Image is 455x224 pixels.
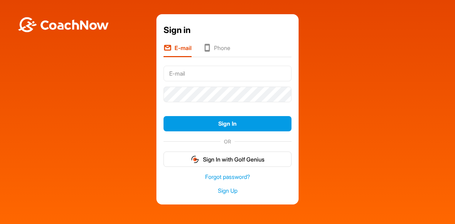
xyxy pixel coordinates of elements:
[164,116,291,131] button: Sign In
[164,24,291,37] div: Sign in
[191,155,199,164] img: gg_logo
[164,187,291,195] a: Sign Up
[164,44,192,57] li: E-mail
[164,173,291,181] a: Forgot password?
[164,66,291,81] input: E-mail
[203,44,230,57] li: Phone
[164,152,291,167] button: Sign In with Golf Genius
[220,138,235,145] span: OR
[17,17,109,32] img: BwLJSsUCoWCh5upNqxVrqldRgqLPVwmV24tXu5FoVAoFEpwwqQ3VIfuoInZCoVCoTD4vwADAC3ZFMkVEQFDAAAAAElFTkSuQmCC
